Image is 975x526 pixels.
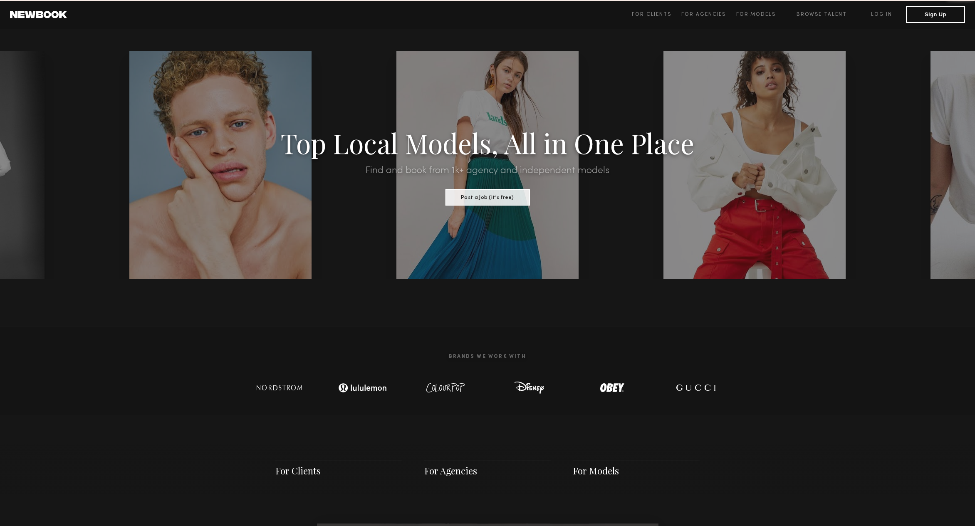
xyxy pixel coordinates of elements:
[502,380,556,396] img: logo-disney.svg
[632,12,671,17] span: For Clients
[585,380,639,396] img: logo-obey.svg
[857,10,906,20] a: Log in
[668,380,723,396] img: logo-gucci.svg
[906,6,965,23] button: Sign Up
[445,189,530,206] button: Post a Job (it’s free)
[250,380,309,396] img: logo-nordstrom.svg
[334,380,392,396] img: logo-lulu.svg
[445,192,530,201] a: Post a Job (it’s free)
[573,464,619,477] a: For Models
[736,12,776,17] span: For Models
[681,10,736,20] a: For Agencies
[632,10,681,20] a: For Clients
[275,464,321,477] a: For Clients
[238,344,737,370] h2: Brands We Work With
[736,10,786,20] a: For Models
[786,10,857,20] a: Browse Talent
[419,380,473,396] img: logo-colour-pop.svg
[73,166,902,176] h2: Find and book from 1k+ agency and independent models
[681,12,726,17] span: For Agencies
[424,464,477,477] a: For Agencies
[73,130,902,156] h1: Top Local Models, All in One Place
